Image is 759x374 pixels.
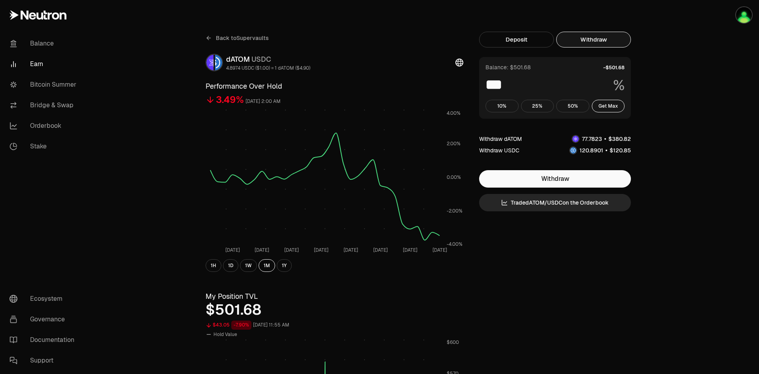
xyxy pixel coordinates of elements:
[213,321,230,330] div: $43.05
[479,146,519,154] div: Withdraw USDC
[485,63,531,71] div: Balance: $501.68
[3,309,85,330] a: Governance
[3,116,85,136] a: Orderbook
[344,247,358,253] tspan: [DATE]
[3,95,85,116] a: Bridge & Swap
[277,259,292,272] button: 1Y
[206,55,213,70] img: dATOM Logo
[447,140,461,147] tspan: 2.00%
[216,93,244,106] div: 3.49%
[3,350,85,371] a: Support
[225,247,240,253] tspan: [DATE]
[479,135,522,143] div: Withdraw dATOM
[447,241,463,247] tspan: -4.00%
[223,259,238,272] button: 1D
[447,208,463,214] tspan: -2.00%
[556,32,631,47] button: Withdraw
[3,33,85,54] a: Balance
[255,247,269,253] tspan: [DATE]
[479,32,554,47] button: Deposit
[3,54,85,74] a: Earn
[403,247,417,253] tspan: [DATE]
[216,34,269,42] span: Back to Supervaults
[3,289,85,309] a: Ecosystem
[215,55,222,70] img: USDC Logo
[3,74,85,95] a: Bitcoin Summer
[479,170,631,188] button: Withdraw
[485,100,519,112] button: 10%
[447,339,459,346] tspan: $600
[206,302,463,318] div: $501.68
[240,259,257,272] button: 1W
[3,136,85,157] a: Stake
[736,7,752,23] img: picsou
[592,100,625,112] button: Get Max
[284,247,299,253] tspan: [DATE]
[572,136,579,142] img: dATOM Logo
[373,247,388,253] tspan: [DATE]
[479,194,631,211] a: TradedATOM/USDCon the Orderbook
[226,54,310,65] div: dATOM
[231,321,251,330] div: -7.90%
[447,174,461,180] tspan: 0.00%
[259,259,275,272] button: 1M
[213,331,237,338] span: Hold Value
[447,110,461,116] tspan: 4.00%
[521,100,554,112] button: 25%
[432,247,447,253] tspan: [DATE]
[206,32,269,44] a: Back toSupervaults
[206,259,221,272] button: 1H
[245,97,281,106] div: [DATE] 2:00 AM
[206,291,463,302] h3: My Position TVL
[613,78,625,93] span: %
[556,100,589,112] button: 50%
[3,330,85,350] a: Documentation
[251,55,271,64] span: USDC
[206,81,463,92] h3: Performance Over Hold
[253,321,289,330] div: [DATE] 11:55 AM
[314,247,329,253] tspan: [DATE]
[226,65,310,71] div: 4.8974 USDC ($1.00) = 1 dATOM ($4.90)
[570,147,576,154] img: USDC Logo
